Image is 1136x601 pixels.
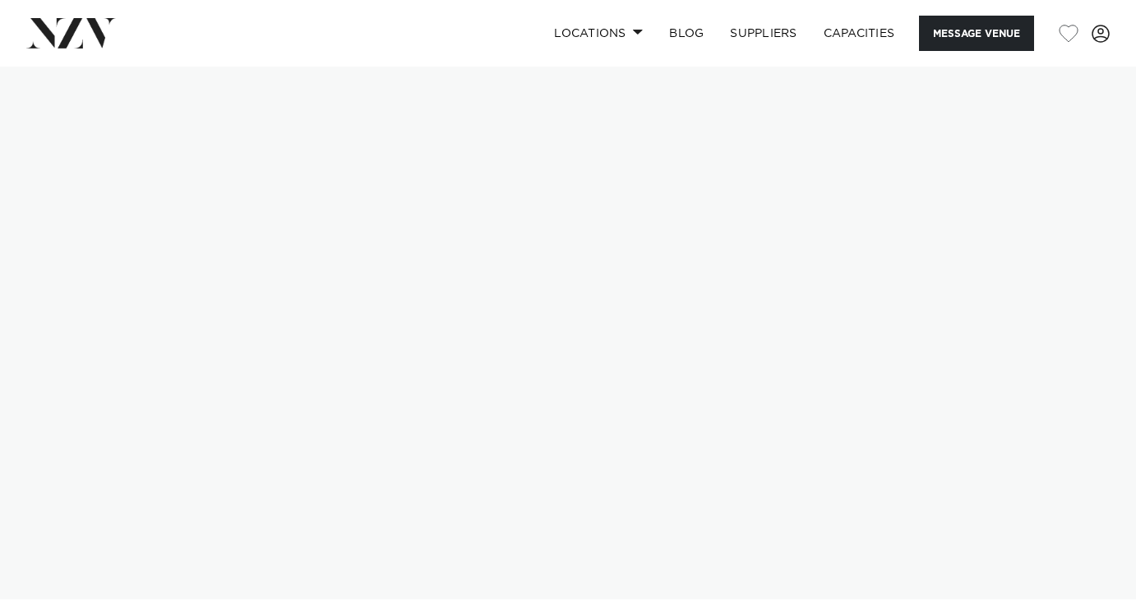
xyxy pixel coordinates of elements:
img: nzv-logo.png [26,18,116,48]
a: Locations [541,16,656,51]
a: SUPPLIERS [717,16,810,51]
a: Capacities [810,16,908,51]
a: BLOG [656,16,717,51]
button: Message Venue [919,16,1034,51]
